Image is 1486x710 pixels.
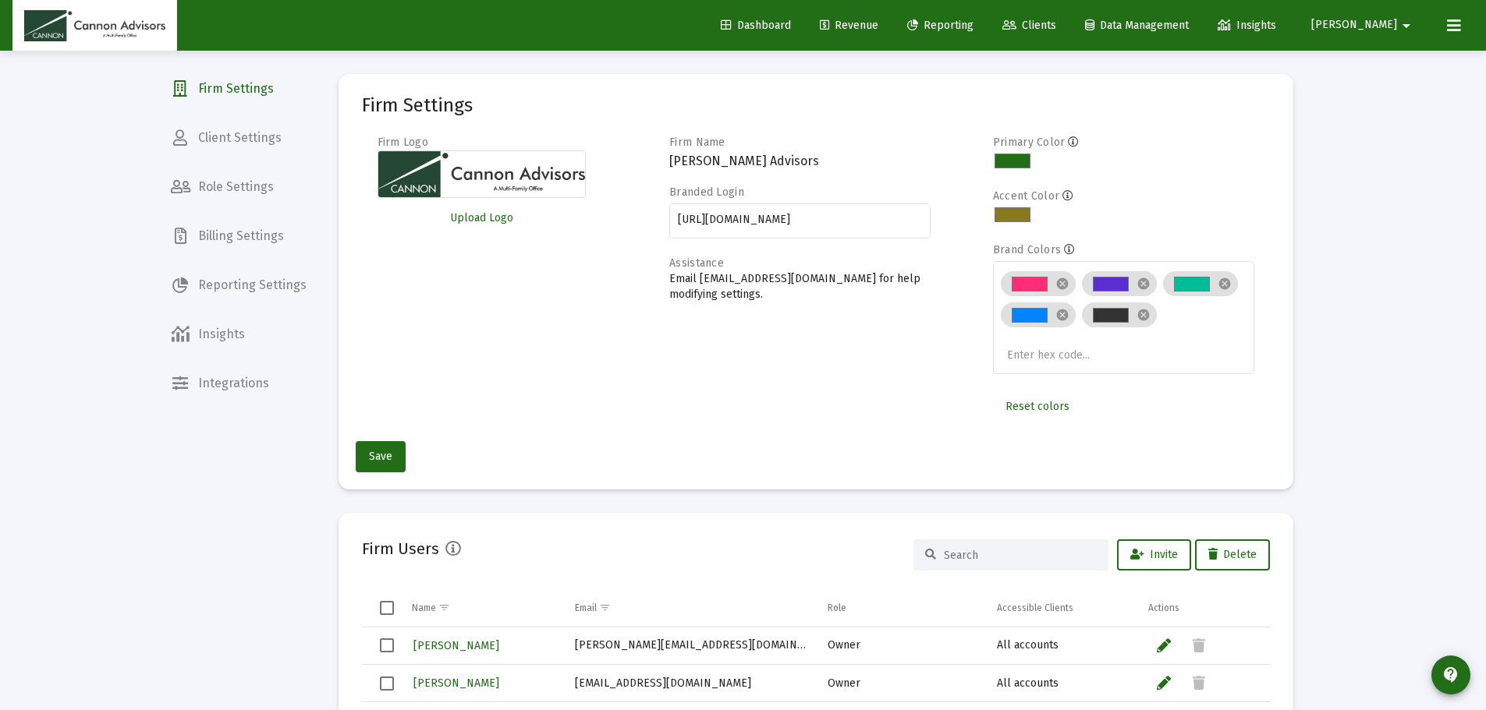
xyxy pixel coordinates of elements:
div: Select all [380,601,394,615]
a: [PERSON_NAME] [412,634,501,657]
a: Integrations [158,365,319,402]
span: Insights [1218,19,1276,32]
span: [PERSON_NAME] [413,676,499,690]
span: Revenue [820,19,878,32]
a: Revenue [807,10,891,41]
button: [PERSON_NAME] [1293,9,1435,41]
a: Insights [1205,10,1289,41]
button: Delete [1195,539,1270,570]
span: All accounts [997,638,1059,652]
input: Enter hex code... [1007,349,1124,362]
mat-icon: cancel [1055,277,1069,291]
label: Accent Color [993,189,1059,203]
button: Invite [1117,539,1191,570]
p: The performance data represents past performance. Past performance does not guarantee future resu... [6,76,902,90]
div: Email [575,602,597,614]
a: Reporting [895,10,986,41]
a: Dashboard [708,10,803,41]
a: Client Settings [158,119,319,157]
span: All accounts [997,676,1059,690]
a: Role Settings [158,168,319,206]
span: Delete [1208,548,1257,561]
mat-icon: cancel [1218,277,1232,291]
span: Upload Logo [450,211,513,224]
label: Firm Name [669,136,725,149]
button: Reset colors [993,391,1082,422]
a: Billing Settings [158,217,319,255]
span: Invite [1130,548,1178,561]
button: Save [356,441,406,472]
p: The investment return and principal value of an investment will fluctuate so that an investors's ... [6,125,902,154]
a: Data Management [1073,10,1201,41]
button: Upload Logo [378,203,587,234]
div: Role [828,602,846,614]
span: Save [369,450,392,463]
td: Column Email [564,589,817,627]
td: Column Accessible Clients [986,589,1138,627]
mat-icon: cancel [1055,308,1069,322]
div: Accessible Clients [997,602,1073,614]
label: Branded Login [669,185,744,199]
p: Email [EMAIL_ADDRESS][DOMAIN_NAME] for help modifying settings. [669,271,931,302]
div: Actions [1148,602,1179,614]
a: Firm Settings [158,70,319,108]
mat-chip-list: Brand colors [1001,268,1246,365]
span: Dashboard [721,19,791,32]
span: Clients [1002,19,1056,32]
img: Dashboard [24,10,165,41]
mat-icon: contact_support [1442,666,1460,684]
mat-icon: cancel [1137,277,1151,291]
a: [PERSON_NAME] [412,672,501,694]
mat-card-title: Firm Settings [362,97,473,113]
td: Column Role [817,589,986,627]
span: Owner [828,638,860,652]
td: Column Name [401,589,564,627]
p: This report is provided as a courtesy for informational purposes only and may include unmanaged a... [6,190,902,218]
td: [PERSON_NAME][EMAIL_ADDRESS][DOMAIN_NAME] [564,627,817,665]
a: Insights [158,316,319,353]
span: Data Management [1085,19,1189,32]
img: Firm logo [378,150,587,198]
a: Reporting Settings [158,267,319,304]
div: Name [412,602,436,614]
td: Column Actions [1137,589,1269,627]
div: Select row [380,638,394,652]
input: Search [944,549,1097,562]
label: Brand Colors [993,243,1061,256]
span: [PERSON_NAME] [413,639,499,652]
span: [PERSON_NAME] [1311,19,1397,32]
label: Firm Logo [378,136,429,149]
div: Select row [380,676,394,691]
mat-icon: arrow_drop_down [1397,10,1416,41]
label: Primary Color [993,136,1066,149]
td: [EMAIL_ADDRESS][DOMAIN_NAME] [564,665,817,702]
mat-icon: cancel [1137,308,1151,322]
a: Clients [990,10,1069,41]
span: Owner [828,676,860,690]
p: Performance is based on information from third party sources believed to be reliable. Performance... [6,11,902,39]
span: Reporting [907,19,974,32]
span: Show filter options for column 'Email' [599,602,611,613]
span: Reset colors [1005,400,1069,413]
label: Assistance [669,256,724,270]
h3: [PERSON_NAME] Advisors [669,150,931,172]
span: Show filter options for column 'Name' [438,602,450,613]
h2: Firm Users [362,536,439,561]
